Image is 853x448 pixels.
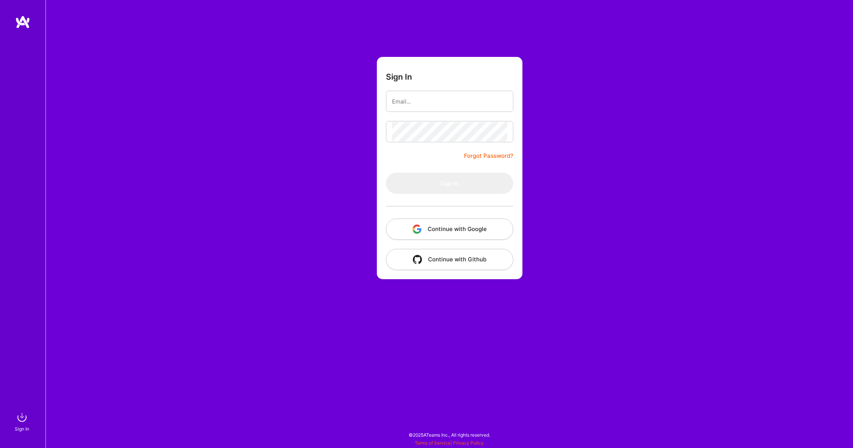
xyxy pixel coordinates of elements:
span: | [415,440,484,446]
button: Sign In [386,173,513,194]
img: icon [413,255,422,264]
a: Forgot Password? [464,151,513,160]
img: icon [412,225,422,234]
a: Privacy Policy [453,440,484,446]
button: Continue with Google [386,218,513,240]
a: Terms of Service [415,440,450,446]
img: sign in [14,410,30,425]
div: Sign In [15,425,29,433]
h3: Sign In [386,72,412,82]
img: logo [15,15,30,29]
a: sign inSign In [16,410,30,433]
div: © 2025 ATeams Inc., All rights reserved. [45,425,853,444]
input: Email... [392,92,507,111]
button: Continue with Github [386,249,513,270]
